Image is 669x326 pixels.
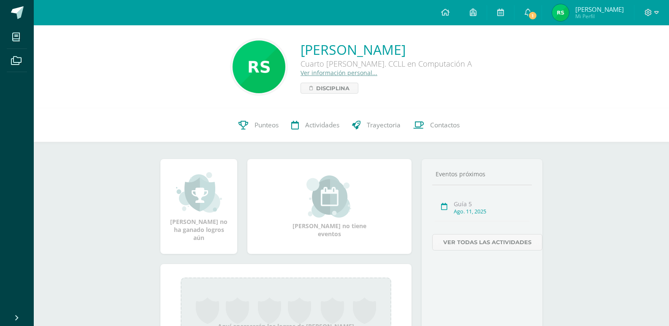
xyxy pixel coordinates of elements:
[287,175,372,238] div: [PERSON_NAME] no tiene eventos
[255,121,279,129] span: Punteos
[285,108,346,142] a: Actividades
[316,83,349,93] span: Disciplina
[430,121,460,129] span: Contactos
[528,11,537,20] span: 1
[575,5,624,13] span: [PERSON_NAME]
[432,170,532,178] div: Eventos próximos
[301,40,472,59] a: [PERSON_NAME]
[301,69,377,77] a: Ver información personal...
[305,121,339,129] span: Actividades
[454,208,529,215] div: Ago. 11, 2025
[552,4,569,21] img: 6b8055f1fa2aa5a2ea33f5fa0b4220d9.png
[176,171,222,213] img: achievement_small.png
[432,234,542,251] a: Ver todas las actividades
[346,108,407,142] a: Trayectoria
[301,83,358,94] a: Disciplina
[367,121,401,129] span: Trayectoria
[301,59,472,69] div: Cuarto [PERSON_NAME]. CCLL en Computación A
[306,175,352,218] img: event_small.png
[454,200,529,208] div: Guía 5
[575,13,624,20] span: Mi Perfil
[169,171,229,242] div: [PERSON_NAME] no ha ganado logros aún
[232,108,285,142] a: Punteos
[233,40,285,93] img: 1586d10f4e3619c0f3e523b0796592c2.png
[407,108,466,142] a: Contactos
